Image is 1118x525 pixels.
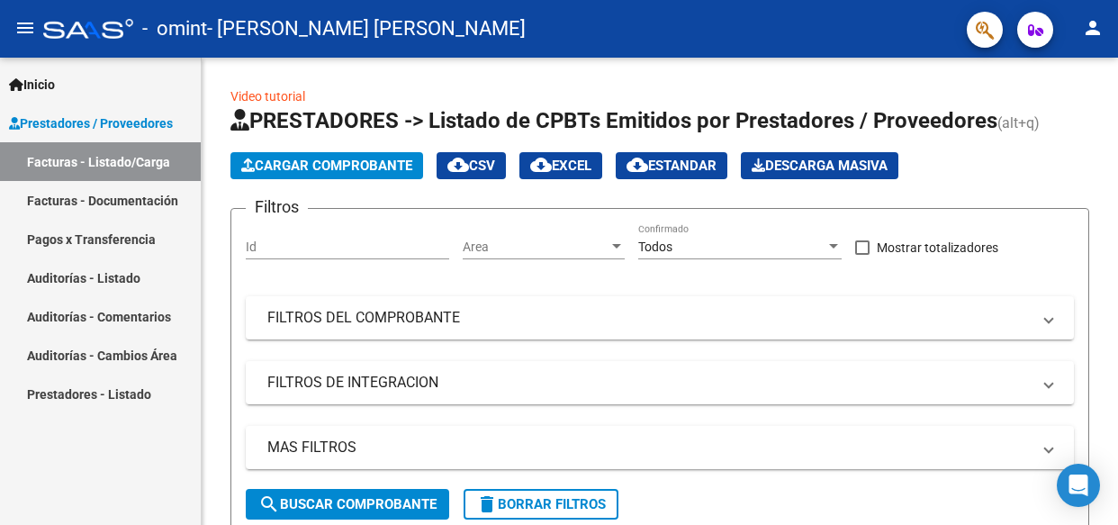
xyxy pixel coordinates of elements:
button: CSV [437,152,506,179]
mat-expansion-panel-header: MAS FILTROS [246,426,1074,469]
span: Inicio [9,75,55,95]
mat-panel-title: FILTROS DE INTEGRACION [267,373,1031,393]
span: EXCEL [530,158,591,174]
button: Buscar Comprobante [246,489,449,520]
mat-panel-title: MAS FILTROS [267,438,1031,457]
mat-icon: search [258,493,280,515]
app-download-masive: Descarga masiva de comprobantes (adjuntos) [741,152,898,179]
mat-icon: person [1082,17,1104,39]
mat-expansion-panel-header: FILTROS DEL COMPROBANTE [246,296,1074,339]
span: Todos [638,240,672,254]
span: CSV [447,158,495,174]
mat-icon: delete [476,493,498,515]
a: Video tutorial [230,89,305,104]
mat-icon: cloud_download [530,154,552,176]
button: Descarga Masiva [741,152,898,179]
span: - omint [142,9,207,49]
mat-icon: menu [14,17,36,39]
span: Mostrar totalizadores [877,237,998,258]
span: Cargar Comprobante [241,158,412,174]
mat-icon: cloud_download [627,154,648,176]
span: Estandar [627,158,717,174]
mat-panel-title: FILTROS DEL COMPROBANTE [267,308,1031,328]
span: Descarga Masiva [752,158,888,174]
span: Buscar Comprobante [258,496,437,512]
button: Borrar Filtros [464,489,618,520]
span: PRESTADORES -> Listado de CPBTs Emitidos por Prestadores / Proveedores [230,108,997,133]
mat-expansion-panel-header: FILTROS DE INTEGRACION [246,361,1074,404]
button: Cargar Comprobante [230,152,423,179]
mat-icon: cloud_download [447,154,469,176]
button: EXCEL [519,152,602,179]
span: - [PERSON_NAME] [PERSON_NAME] [207,9,526,49]
div: Open Intercom Messenger [1057,464,1100,507]
span: Area [463,240,609,255]
span: Borrar Filtros [476,496,606,512]
button: Estandar [616,152,727,179]
span: (alt+q) [997,114,1040,131]
h3: Filtros [246,195,308,220]
span: Prestadores / Proveedores [9,113,173,133]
